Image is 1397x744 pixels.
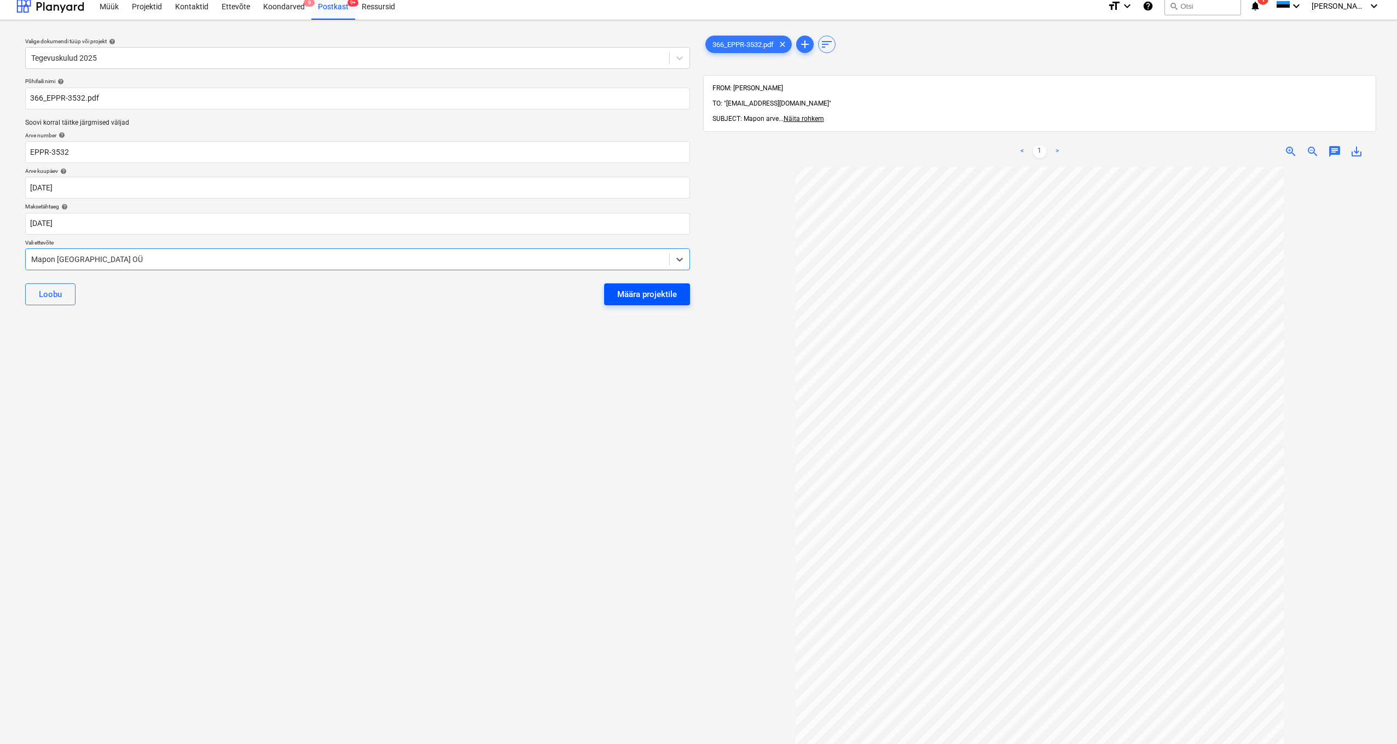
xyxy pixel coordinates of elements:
span: help [55,78,64,85]
span: [PERSON_NAME] [1312,2,1366,10]
p: Vali ettevõte [25,239,690,248]
input: Arve kuupäeva pole määratud. [25,177,690,199]
div: Arve kuupäev [25,167,690,175]
span: clear [776,38,789,51]
span: sort [820,38,833,51]
span: FROM: [PERSON_NAME] [712,84,783,92]
div: Valige dokumendi tüüp või projekt [25,38,690,45]
span: ... [779,115,824,123]
span: add [798,38,811,51]
div: 366_EPPR-3532.pdf [705,36,792,53]
span: SUBJECT: Mapon arve [712,115,779,123]
span: search [1169,2,1178,10]
span: zoom_in [1284,145,1297,158]
button: Loobu [25,283,76,305]
span: help [56,132,65,138]
div: Määra projektile [617,287,677,301]
span: help [59,204,68,210]
div: Põhifaili nimi [25,78,690,85]
span: help [58,168,67,175]
span: Näita rohkem [784,115,824,123]
span: save_alt [1350,145,1363,158]
a: Next page [1051,145,1064,158]
a: Previous page [1016,145,1029,158]
p: Soovi korral täitke järgmised väljad [25,118,690,127]
input: Tähtaega pole määratud [25,213,690,235]
div: Maksetähtaeg [25,203,690,210]
input: Põhifaili nimi [25,88,690,109]
span: TO: "[EMAIL_ADDRESS][DOMAIN_NAME]" [712,100,831,107]
input: Arve number [25,141,690,163]
span: 366_EPPR-3532.pdf [706,40,780,49]
span: chat [1328,145,1341,158]
div: Arve number [25,132,690,139]
span: help [107,38,115,45]
button: Määra projektile [604,283,690,305]
span: zoom_out [1306,145,1319,158]
div: Loobu [39,287,62,301]
a: Page 1 is your current page [1033,145,1046,158]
